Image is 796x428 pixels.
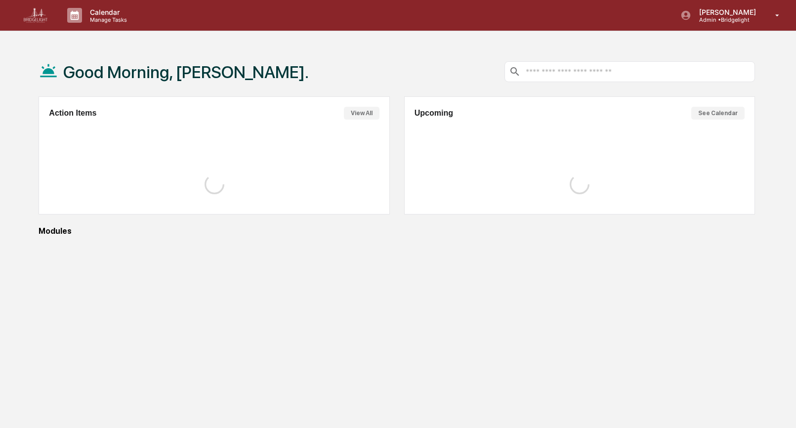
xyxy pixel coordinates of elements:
button: See Calendar [691,107,745,120]
h2: Upcoming [415,109,453,118]
h2: Action Items [49,109,96,118]
p: [PERSON_NAME] [691,8,761,16]
img: logo [24,8,47,23]
div: Modules [39,226,755,236]
p: Admin • Bridgelight [691,16,761,23]
h1: Good Morning, [PERSON_NAME]. [63,62,309,82]
button: View All [344,107,379,120]
p: Calendar [82,8,132,16]
p: Manage Tasks [82,16,132,23]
